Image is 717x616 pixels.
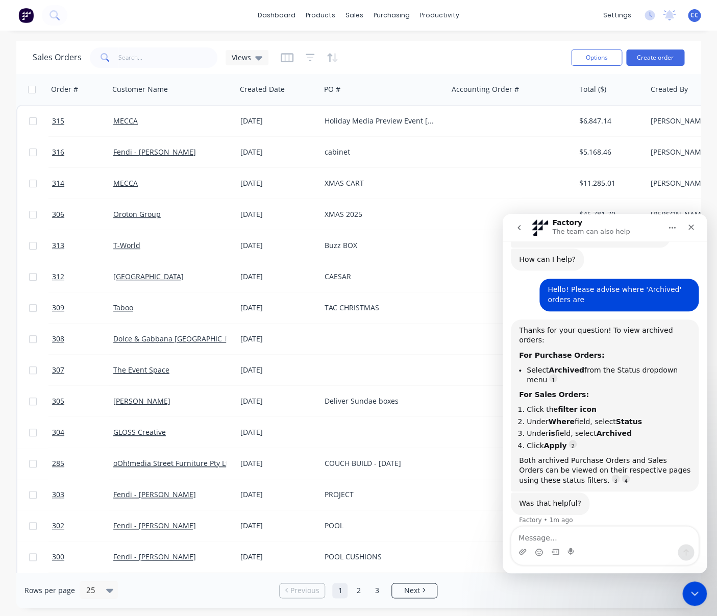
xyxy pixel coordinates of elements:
[240,303,316,313] div: [DATE]
[113,334,245,343] a: Dolce & Gabbana [GEOGRAPHIC_DATA]
[290,585,319,596] span: Previous
[240,84,285,94] div: Created Date
[113,427,166,437] a: GLOSS Creative
[52,521,64,531] span: 302
[240,427,316,437] div: [DATE]
[690,11,699,20] span: CC
[325,521,438,531] div: POOL
[52,230,113,261] a: 313
[571,50,622,66] button: Options
[240,240,316,251] div: [DATE]
[232,52,251,63] span: Views
[325,303,438,313] div: TAC CHRISTMAS
[415,8,464,23] div: productivity
[404,585,420,596] span: Next
[240,272,316,282] div: [DATE]
[280,585,325,596] a: Previous page
[240,458,316,469] div: [DATE]
[579,116,639,126] div: $6,847.14
[301,8,340,23] div: products
[579,147,639,157] div: $5,168.46
[33,53,82,62] h1: Sales Orders
[240,334,316,344] div: [DATE]
[651,84,688,94] div: Created By
[325,552,438,562] div: POOL CUSHIONS
[18,8,34,23] img: Factory
[253,8,301,23] a: dashboard
[340,8,368,23] div: sales
[24,585,75,596] span: Rows per page
[52,510,113,541] a: 302
[52,272,64,282] span: 312
[113,458,233,468] a: oOh!media Street Furniture Pty Ltd
[113,116,138,126] a: MECCA
[369,583,384,598] a: Page 3
[113,147,196,157] a: Fendi - [PERSON_NAME]
[52,386,113,416] a: 305
[52,137,113,167] a: 316
[351,583,366,598] a: Page 2
[52,427,64,437] span: 304
[113,521,196,530] a: Fendi - [PERSON_NAME]
[240,489,316,500] div: [DATE]
[52,106,113,136] a: 315
[52,116,64,126] span: 315
[325,116,438,126] div: Holiday Media Preview Event [GEOGRAPHIC_DATA]
[113,272,184,281] a: [GEOGRAPHIC_DATA]
[598,8,636,23] div: settings
[52,292,113,323] a: 309
[52,209,64,219] span: 306
[113,178,138,188] a: MECCA
[682,581,707,606] iframe: Intercom live chat
[240,365,316,375] div: [DATE]
[52,458,64,469] span: 285
[52,355,113,385] a: 307
[113,489,196,499] a: Fendi - [PERSON_NAME]
[626,50,684,66] button: Create order
[113,209,161,219] a: Oroton Group
[325,147,438,157] div: cabinet
[579,178,639,188] div: $11,285.01
[52,334,64,344] span: 308
[113,240,140,250] a: T-World
[52,240,64,251] span: 313
[240,178,316,188] div: [DATE]
[52,147,64,157] span: 316
[452,84,519,94] div: Accounting Order #
[579,209,639,219] div: $46,781.70
[52,261,113,292] a: 312
[52,479,113,510] a: 303
[51,84,78,94] div: Order #
[325,240,438,251] div: Buzz BOX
